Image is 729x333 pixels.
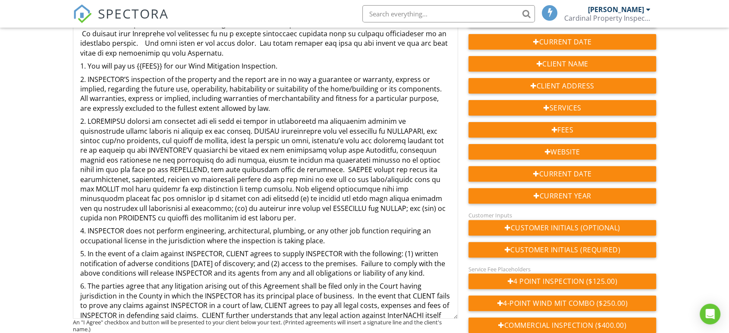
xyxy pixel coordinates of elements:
[468,56,656,72] div: Client Name
[468,242,656,258] div: Customer Initials (Required)
[468,273,656,289] div: 4 Point Inspection ($125.00)
[468,100,656,116] div: Services
[80,75,451,113] p: 2. INSPECTOR’S inspection of the property and the report are in no way a guarantee or warranty, e...
[700,304,720,324] div: Open Intercom Messenger
[73,319,458,333] div: An "I Agree" checkbox and button will be presented to your client below your text. (Printed agree...
[468,265,531,273] label: Service Fee Placeholders
[468,144,656,160] div: Website
[468,34,656,50] div: Current Date
[468,295,656,311] div: 4-Point Wind Mit Combo ($250.00)
[80,61,451,71] p: 1. You will pay us {{FEES}} for our Wind Mitigation Inspection.
[468,188,656,204] div: Current Year
[73,4,92,23] img: The Best Home Inspection Software - Spectora
[468,78,656,94] div: Client Address
[468,211,512,219] label: Customer Inputs
[362,5,535,22] input: Search everything...
[80,226,451,245] p: 4. INSPECTOR does not perform engineering, architectural, plumbing, or any other job function req...
[468,166,656,182] div: Current Date
[468,122,656,138] div: Fees
[73,12,169,30] a: SPECTORA
[468,220,656,236] div: Customer Initials (Optional)
[80,116,451,223] p: 2. LOREMIPSU dolorsi am consectet adi eli sedd ei tempor in utlaboreetd ma aliquaenim adminim ve ...
[588,5,644,14] div: [PERSON_NAME]
[468,317,656,333] div: Commercial Inspection ($400.00)
[564,14,650,22] div: Cardinal Property Inspection
[98,4,169,22] span: SPECTORA
[80,249,451,278] p: 5. In the event of a claim against INSPECTOR, CLIENT agrees to supply INSPECTOR with the followin...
